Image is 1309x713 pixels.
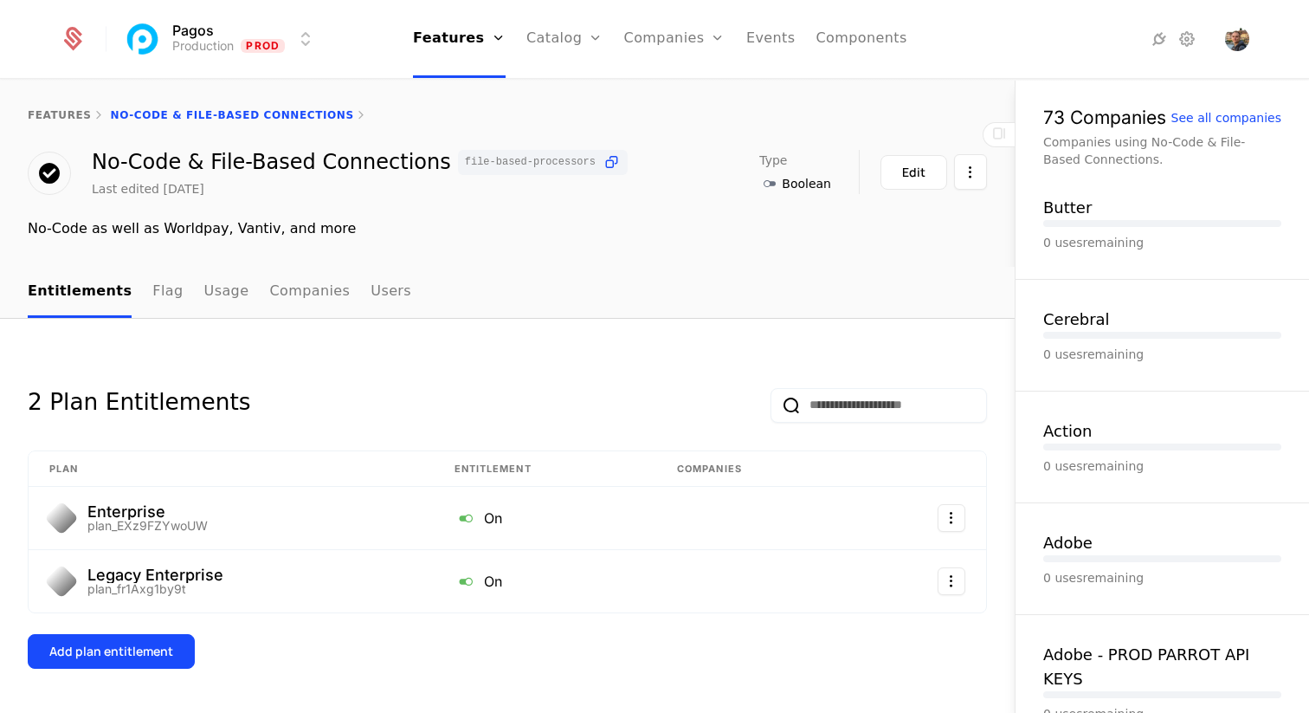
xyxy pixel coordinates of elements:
[1043,643,1281,691] button: Adobe - PROD PARROT API KEYS
[954,154,987,190] button: Select action
[87,583,223,595] div: plan_fr1Axg1by9t
[92,150,628,175] div: No-Code & File-Based Connections
[172,23,214,37] span: Pagos
[902,164,925,181] div: Edit
[455,570,635,593] div: On
[28,267,987,318] nav: Main
[28,267,411,318] ul: Choose Sub Page
[152,267,183,318] a: Flag
[1043,196,1092,220] button: Butter
[92,180,204,198] div: Last edited [DATE]
[782,175,831,192] span: Boolean
[28,218,987,239] div: No-Code as well as Worldpay, Vantiv, and more
[87,504,208,520] div: Enterprise
[29,451,434,488] th: Plan
[87,567,223,583] div: Legacy Enterprise
[127,20,316,58] button: Select environment
[1043,569,1281,587] div: 0 uses remaining
[1225,27,1249,51] button: Open user button
[1225,27,1249,51] img: Dmitry Yarashevich
[759,154,787,166] span: Type
[465,157,596,167] span: file-based-processors
[880,155,947,190] button: Edit
[1043,108,1166,126] div: 73 Companies
[28,634,195,669] button: Add plan entitlement
[1043,457,1281,475] div: 0 uses remaining
[434,451,656,488] th: Entitlement
[1177,29,1197,49] a: Settings
[241,39,285,53] span: Prod
[28,267,132,318] a: Entitlements
[1043,133,1281,168] div: Companies using No-Code & File-Based Connections.
[28,109,92,121] a: features
[1043,234,1281,251] div: 0 uses remaining
[28,388,250,423] div: 2 Plan Entitlements
[1043,308,1110,332] button: Cerebral
[204,267,249,318] a: Usage
[87,520,208,532] div: plan_EXz9FZYwoUW
[172,37,234,55] div: Production
[1149,29,1170,49] a: Integrations
[1043,531,1093,555] button: Adobe
[49,643,173,660] div: Add plan entitlement
[1171,112,1281,124] div: See all companies
[269,267,350,318] a: Companies
[938,504,965,532] button: Select action
[371,267,411,318] a: Users
[455,507,635,529] div: On
[1043,346,1281,363] div: 0 uses remaining
[656,451,856,488] th: Companies
[1043,419,1092,444] button: Action
[938,567,965,595] button: Select action
[122,18,164,60] img: Pagos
